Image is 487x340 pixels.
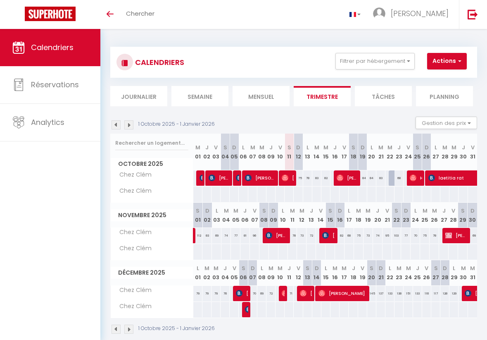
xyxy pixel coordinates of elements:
abbr: S [370,264,373,272]
span: [PERSON_NAME] [391,8,449,19]
th: 13 [306,203,316,228]
abbr: D [404,207,408,215]
abbr: M [323,144,328,151]
abbr: V [471,144,475,151]
th: 07 [248,260,257,285]
th: 01 [193,203,203,228]
th: 24 [411,203,420,228]
th: 17 [344,203,354,228]
div: 112 [193,228,203,243]
th: 04 [221,134,230,170]
th: 20 [373,203,382,228]
span: [PERSON_NAME] [236,285,248,301]
span: [PERSON_NAME] [266,227,287,243]
th: 29 [449,134,458,170]
abbr: S [328,207,332,215]
abbr: J [376,207,379,215]
div: 116 [422,286,431,301]
abbr: J [243,207,247,215]
div: 75 [420,228,430,243]
th: 25 [413,134,422,170]
div: 68 [344,228,354,243]
abbr: J [205,144,209,151]
abbr: J [287,264,291,272]
th: 20 [367,260,376,285]
div: 81 [240,228,250,243]
div: 103 [392,228,401,243]
abbr: L [435,144,437,151]
li: Trimestre [294,86,351,106]
th: 07 [248,134,257,170]
th: 28 [449,203,458,228]
span: Octobre 2025 [111,158,193,170]
abbr: J [462,144,465,151]
abbr: M [442,144,447,151]
th: 14 [312,134,321,170]
span: [PERSON_NAME] [282,170,294,186]
th: 03 [211,260,221,285]
div: 76 [221,286,230,301]
th: 01 [193,134,202,170]
p: 1 Octobre 2025 - 1 Janvier 2026 [138,120,215,128]
div: 95 [382,228,392,243]
abbr: V [319,207,323,215]
button: Filtrer par hébergement [335,53,415,69]
th: 04 [221,260,230,285]
th: 23 [394,260,404,285]
abbr: V [361,264,364,272]
th: 12 [294,260,303,285]
abbr: M [451,144,456,151]
abbr: V [278,144,282,151]
p: 1 Octobre 2025 - 1 Janvier 2026 [138,325,215,333]
th: 19 [363,203,373,228]
th: 07 [250,203,259,228]
abbr: J [352,264,355,272]
th: 17 [340,260,349,285]
div: 74 [221,228,231,243]
th: 26 [422,260,431,285]
abbr: V [385,207,389,215]
th: 27 [439,203,449,228]
abbr: S [416,144,419,151]
div: 79 [211,286,221,301]
th: 16 [330,260,340,285]
th: 21 [376,134,385,170]
div: 72 [266,286,276,301]
th: 16 [330,134,340,170]
abbr: V [425,264,428,272]
abbr: M [195,144,200,151]
abbr: L [282,207,284,215]
th: 29 [458,203,468,228]
th: 11 [285,134,294,170]
th: 09 [266,260,276,285]
th: 08 [257,134,266,170]
abbr: M [224,207,229,215]
span: [PERSON_NAME] [318,285,367,301]
th: 15 [321,134,330,170]
abbr: D [251,264,255,272]
div: 151 [404,286,413,301]
abbr: L [453,264,455,272]
th: 18 [354,203,363,228]
th: 19 [358,134,367,170]
th: 16 [335,203,344,228]
abbr: M [397,264,401,272]
abbr: M [214,264,219,272]
th: 08 [259,203,269,228]
abbr: L [414,207,417,215]
abbr: D [296,144,300,151]
li: Journalier [110,86,167,106]
div: 83 [202,228,212,243]
div: 77 [231,228,240,243]
div: 69 [212,228,221,243]
img: logout [468,9,478,19]
span: [PERSON_NAME] [245,170,275,186]
div: 71 [285,286,294,301]
abbr: V [451,207,455,215]
div: 73 [297,228,306,243]
abbr: J [333,144,337,151]
span: Calendriers [31,42,74,53]
div: 72 [306,228,316,243]
th: 02 [202,260,211,285]
span: yuzhu song [200,170,202,186]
